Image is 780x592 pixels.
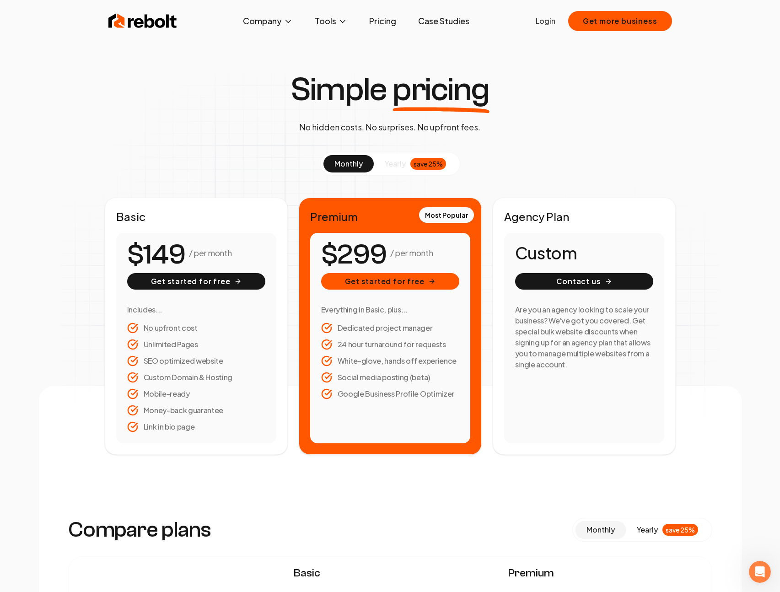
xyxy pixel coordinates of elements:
[323,155,374,172] button: monthly
[362,12,403,30] a: Pricing
[321,273,459,290] button: Get started for free
[374,155,457,172] button: yearlysave 25%
[127,273,265,290] button: Get started for free
[515,304,653,370] h3: Are you an agency looking to scale your business? We've got you covered. Get special bulk website...
[321,372,459,383] li: Social media posting (beta)
[127,339,265,350] li: Unlimited Pages
[536,16,555,27] a: Login
[290,73,490,106] h1: Simple
[116,209,276,224] h2: Basic
[321,339,459,350] li: 24 hour turnaround for requests
[310,209,470,224] h2: Premium
[662,524,698,536] div: save 25%
[411,12,477,30] a: Case Studies
[108,12,177,30] img: Rebolt Logo
[189,247,231,259] p: / per month
[626,521,709,538] button: yearlysave 25%
[294,566,486,581] span: Basic
[586,525,615,534] span: monthly
[127,323,265,334] li: No upfront cost
[515,273,653,290] button: Contact us
[515,244,653,262] h1: Custom
[127,405,265,416] li: Money-back guarantee
[321,234,387,275] number-flow-react: $299
[321,388,459,399] li: Google Business Profile Optimizer
[749,561,771,583] iframe: Intercom live chat
[299,121,480,134] p: No hidden costs. No surprises. No upfront fees.
[127,421,265,432] li: Link in bio page
[127,304,265,315] h3: Includes...
[504,209,664,224] h2: Agency Plan
[321,355,459,366] li: White-glove, hands off experience
[393,73,490,106] span: pricing
[334,159,363,168] span: monthly
[127,234,185,275] number-flow-react: $149
[321,323,459,334] li: Dedicated project manager
[385,158,406,169] span: yearly
[321,304,459,315] h3: Everything in Basic, plus...
[236,12,300,30] button: Company
[637,524,658,535] span: yearly
[508,566,701,581] span: Premium
[307,12,355,30] button: Tools
[419,207,474,223] div: Most Popular
[568,11,672,31] button: Get more business
[576,521,626,538] button: monthly
[127,355,265,366] li: SEO optimized website
[68,519,211,541] h3: Compare plans
[127,372,265,383] li: Custom Domain & Hosting
[410,158,446,170] div: save 25%
[127,388,265,399] li: Mobile-ready
[390,247,433,259] p: / per month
